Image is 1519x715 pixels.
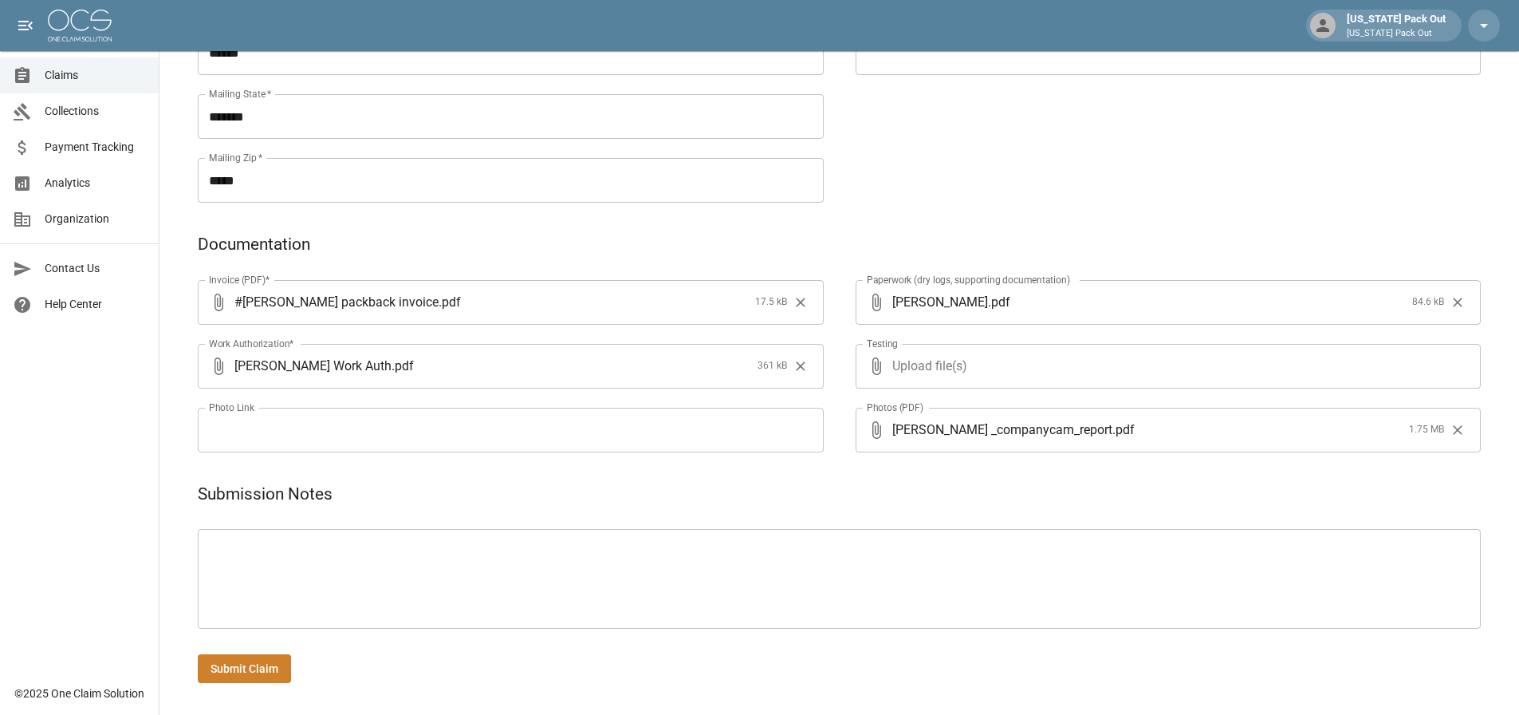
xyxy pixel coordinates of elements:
span: . pdf [988,293,1010,311]
span: Contact Us [45,260,146,277]
label: Invoice (PDF)* [209,273,270,286]
span: Help Center [45,296,146,313]
label: Paperwork (dry logs, supporting documentation) [867,273,1070,286]
button: Clear [789,290,813,314]
span: Upload file(s) [892,344,1438,389]
span: 1.75 MB [1409,422,1444,438]
label: Work Authorization* [209,337,294,350]
label: Photos (PDF) [867,401,923,414]
span: [PERSON_NAME] _companycam_report [892,421,1112,439]
span: [PERSON_NAME] [892,293,988,311]
label: Testing [867,337,898,350]
label: Mailing Zip [209,151,263,164]
button: Clear [1446,290,1470,314]
span: Collections [45,103,146,120]
label: Mailing State [209,87,271,101]
img: ocs-logo-white-transparent.png [48,10,112,41]
span: . pdf [439,293,461,311]
span: . pdf [392,357,414,375]
span: 361 kB [758,358,787,374]
button: open drawer [10,10,41,41]
span: . pdf [1112,421,1135,439]
div: © 2025 One Claim Solution [14,685,144,701]
div: [US_STATE] Pack Out [1340,11,1452,40]
label: Photo Link [209,401,254,414]
button: Clear [789,354,813,378]
span: Analytics [45,175,146,192]
span: Claims [45,67,146,84]
span: #[PERSON_NAME] packback invoice [234,293,439,311]
span: 17.5 kB [755,294,787,310]
span: Payment Tracking [45,139,146,156]
span: Organization [45,211,146,227]
button: Clear [1446,418,1470,442]
button: Submit Claim [198,654,291,684]
span: 84.6 kB [1412,294,1444,310]
p: [US_STATE] Pack Out [1347,27,1446,41]
span: [PERSON_NAME] Work Auth [234,357,392,375]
